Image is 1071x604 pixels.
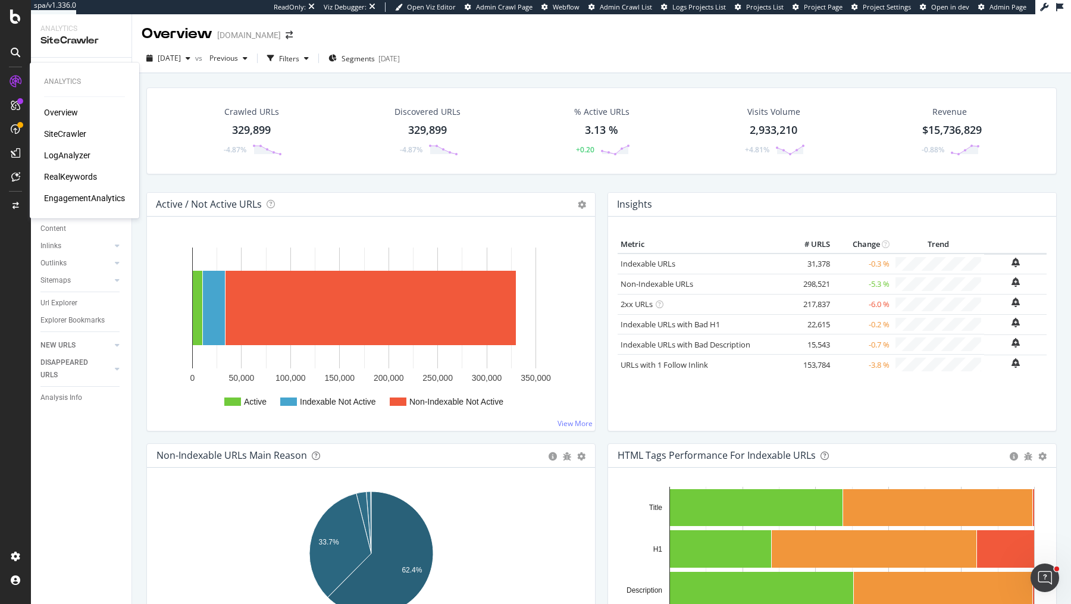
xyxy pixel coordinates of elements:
[785,334,833,355] td: 15,543
[577,452,585,461] div: gear
[618,449,816,461] div: HTML Tags Performance for Indexable URLs
[40,24,122,34] div: Analytics
[44,107,78,118] div: Overview
[833,355,892,374] td: -3.8 %
[40,297,77,309] div: Url Explorer
[653,545,663,553] text: H1
[892,236,984,254] th: Trend
[40,314,123,327] a: Explorer Bookmarks
[44,192,125,204] a: EngagementAnalytics
[476,2,533,11] span: Admin Crawl Page
[1010,452,1018,461] div: circle-info
[576,145,594,155] div: +0.20
[574,106,630,118] div: % Active URLs
[400,145,422,155] div: -4.87%
[863,2,911,11] span: Project Settings
[735,2,784,12] a: Projects List
[833,334,892,355] td: -0.7 %
[324,373,355,383] text: 150,000
[932,106,967,118] span: Revenue
[422,373,453,383] text: 250,000
[275,373,306,383] text: 100,000
[1011,338,1020,348] div: bell-plus
[205,49,252,68] button: Previous
[40,34,122,48] div: SiteCrawler
[374,373,404,383] text: 200,000
[804,2,843,11] span: Project Page
[745,145,769,155] div: +4.81%
[618,236,785,254] th: Metric
[465,2,533,12] a: Admin Crawl Page
[785,355,833,374] td: 153,784
[407,2,456,11] span: Open Viz Editor
[402,566,422,574] text: 62.4%
[1011,298,1020,307] div: bell-plus
[409,397,503,406] text: Non-Indexable Not Active
[156,449,307,461] div: Non-Indexable URLs Main Reason
[672,2,726,11] span: Logs Projects List
[833,314,892,334] td: -0.2 %
[785,314,833,334] td: 22,615
[922,145,944,155] div: -0.88%
[142,24,212,44] div: Overview
[44,171,97,183] a: RealKeywords
[833,274,892,294] td: -5.3 %
[342,54,375,64] span: Segments
[785,294,833,314] td: 217,837
[472,373,502,383] text: 300,000
[558,418,593,428] a: View More
[747,106,800,118] div: Visits Volume
[40,392,82,404] div: Analysis Info
[989,2,1026,11] span: Admin Page
[156,236,586,421] svg: A chart.
[833,294,892,314] td: -6.0 %
[279,54,299,64] div: Filters
[324,49,405,68] button: Segments[DATE]
[300,397,376,406] text: Indexable Not Active
[142,49,195,68] button: [DATE]
[44,77,125,87] div: Analytics
[931,2,969,11] span: Open in dev
[793,2,843,12] a: Project Page
[40,223,66,235] div: Content
[44,149,90,161] div: LogAnalyzer
[585,123,618,138] div: 3.13 %
[40,297,123,309] a: Url Explorer
[521,373,551,383] text: 350,000
[224,106,279,118] div: Crawled URLs
[274,2,306,12] div: ReadOnly:
[40,392,123,404] a: Analysis Info
[158,53,181,63] span: 2025 Aug. 13th
[319,538,339,546] text: 33.7%
[621,299,653,309] a: 2xx URLs
[324,2,367,12] div: Viz Debugger:
[649,503,663,512] text: Title
[44,128,86,140] a: SiteCrawler
[541,2,580,12] a: Webflow
[40,314,105,327] div: Explorer Bookmarks
[40,356,101,381] div: DISAPPEARED URLS
[617,196,652,212] h4: Insights
[229,373,255,383] text: 50,000
[286,31,293,39] div: arrow-right-arrow-left
[621,258,675,269] a: Indexable URLs
[40,223,123,235] a: Content
[244,397,267,406] text: Active
[833,254,892,274] td: -0.3 %
[920,2,969,12] a: Open in dev
[1031,564,1059,592] iframe: Intercom live chat
[621,278,693,289] a: Non-Indexable URLs
[553,2,580,11] span: Webflow
[750,123,797,138] div: 2,933,210
[1024,452,1032,461] div: bug
[1011,358,1020,368] div: bell-plus
[627,586,662,594] text: Description
[40,257,111,270] a: Outlinks
[1011,318,1020,327] div: bell-plus
[40,356,111,381] a: DISAPPEARED URLS
[600,2,652,11] span: Admin Crawl List
[1038,452,1047,461] div: gear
